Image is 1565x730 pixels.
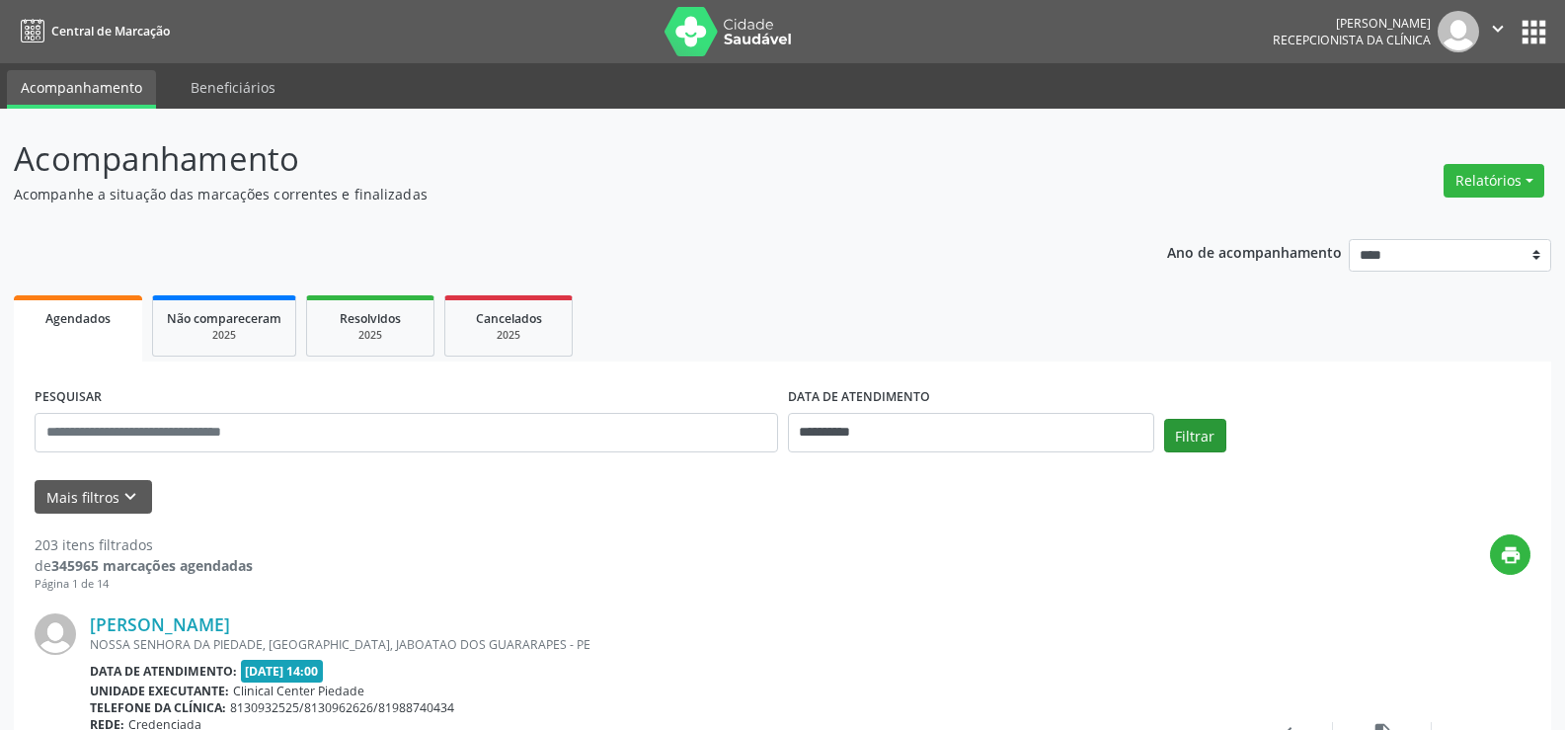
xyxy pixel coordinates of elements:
b: Telefone da clínica: [90,699,226,716]
a: Acompanhamento [7,70,156,109]
p: Acompanhamento [14,134,1090,184]
button:  [1479,11,1517,52]
label: PESQUISAR [35,382,102,413]
span: Clinical Center Piedade [233,683,364,699]
img: img [35,613,76,655]
span: Não compareceram [167,310,281,327]
div: 2025 [321,328,420,343]
i: print [1500,544,1522,566]
b: Data de atendimento: [90,663,237,680]
b: Unidade executante: [90,683,229,699]
span: 8130932525/8130962626/81988740434 [230,699,454,716]
span: Recepcionista da clínica [1273,32,1431,48]
button: Filtrar [1164,419,1226,452]
div: 203 itens filtrados [35,534,253,555]
a: Central de Marcação [14,15,170,47]
div: Página 1 de 14 [35,576,253,593]
img: img [1438,11,1479,52]
span: Agendados [45,310,111,327]
button: Mais filtroskeyboard_arrow_down [35,480,152,515]
span: [DATE] 14:00 [241,660,324,683]
div: 2025 [459,328,558,343]
span: Central de Marcação [51,23,170,40]
div: 2025 [167,328,281,343]
span: Cancelados [476,310,542,327]
button: Relatórios [1444,164,1544,198]
strong: 345965 marcações agendadas [51,556,253,575]
div: de [35,555,253,576]
a: Beneficiários [177,70,289,105]
p: Ano de acompanhamento [1167,239,1342,264]
p: Acompanhe a situação das marcações correntes e finalizadas [14,184,1090,204]
button: apps [1517,15,1551,49]
a: [PERSON_NAME] [90,613,230,635]
div: NOSSA SENHORA DA PIEDADE, [GEOGRAPHIC_DATA], JABOATAO DOS GUARARAPES - PE [90,636,1234,653]
label: DATA DE ATENDIMENTO [788,382,930,413]
i:  [1487,18,1509,40]
span: Resolvidos [340,310,401,327]
div: [PERSON_NAME] [1273,15,1431,32]
i: keyboard_arrow_down [119,486,141,508]
button: print [1490,534,1530,575]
